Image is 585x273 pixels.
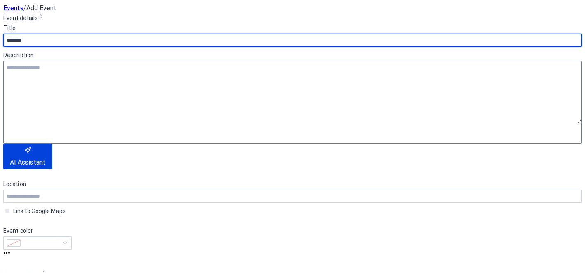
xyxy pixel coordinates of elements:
[3,23,580,33] div: Title
[3,4,23,12] a: Events
[3,13,38,23] span: Event details
[23,4,56,12] span: / Add Event
[3,179,580,189] div: Location
[3,144,52,169] button: AI Assistant
[3,250,582,257] div: •••
[3,226,70,236] div: Event color
[3,50,580,60] div: Description
[13,206,66,216] span: Link to Google Maps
